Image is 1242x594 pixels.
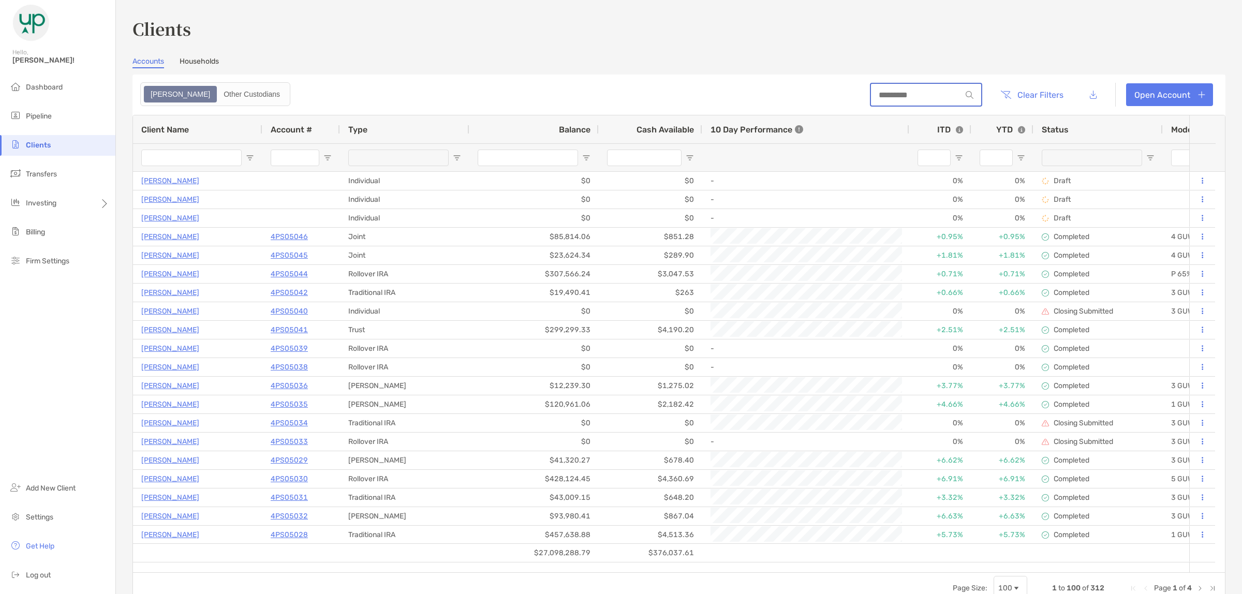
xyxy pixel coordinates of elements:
span: Log out [26,571,51,580]
div: $376,037.61 [599,544,702,562]
a: [PERSON_NAME] [141,379,199,392]
div: YTD [996,125,1025,135]
img: get-help icon [9,539,22,552]
div: $12,239.30 [469,377,599,395]
div: - [711,433,901,450]
div: 0% [971,339,1033,358]
div: $85,814.06 [469,228,599,246]
input: ITD Filter Input [918,150,951,166]
div: $851.28 [599,228,702,246]
div: 0% [971,358,1033,376]
a: 4PS05034 [271,417,308,429]
div: $4,190.20 [599,321,702,339]
p: 4PS05028 [271,528,308,541]
a: [PERSON_NAME] [141,286,199,299]
div: $4,513.36 [599,526,702,544]
a: [PERSON_NAME] [141,193,199,206]
div: $0 [469,209,599,227]
span: Firm Settings [26,257,69,265]
a: [PERSON_NAME] [141,398,199,411]
div: $0 [599,302,702,320]
div: Trust [340,321,469,339]
p: Completed [1054,325,1089,334]
p: [PERSON_NAME] [141,323,199,336]
p: [PERSON_NAME] [141,417,199,429]
div: Rollover IRA [340,470,469,488]
p: Closing Submitted [1054,437,1113,446]
div: $0 [469,190,599,209]
span: Billing [26,228,45,236]
div: $0 [599,433,702,451]
a: 4PS05029 [271,454,308,467]
span: Type [348,125,367,135]
a: Households [180,57,219,68]
div: $0 [599,414,702,432]
img: complete icon [1042,326,1049,334]
div: $0 [599,358,702,376]
div: [PERSON_NAME] [340,377,469,395]
p: Completed [1054,232,1089,241]
div: +4.66% [971,395,1033,413]
div: $678.40 [599,451,702,469]
div: +6.62% [909,451,971,469]
img: pipeline icon [9,109,22,122]
div: 0% [971,433,1033,451]
div: 0% [909,209,971,227]
a: [PERSON_NAME] [141,268,199,280]
div: ITD [937,125,963,135]
div: $120,961.06 [469,395,599,413]
img: input icon [966,91,973,99]
a: 4PS05046 [271,230,308,243]
div: 10 Day Performance [711,115,803,143]
img: logout icon [9,568,22,581]
div: $648.20 [599,488,702,507]
div: segmented control [140,82,290,106]
img: complete icon [1042,252,1049,259]
div: $19,490.41 [469,284,599,302]
div: +2.51% [909,321,971,339]
span: Investing [26,199,56,207]
p: [PERSON_NAME] [141,435,199,448]
div: [PERSON_NAME] [340,507,469,525]
img: draft icon [1042,215,1049,222]
p: 4PS05032 [271,510,308,523]
a: 4PS05044 [271,268,308,280]
a: 4PS05045 [271,249,308,262]
a: [PERSON_NAME] [141,249,199,262]
button: Clear Filters [993,83,1071,106]
button: Open Filter Menu [955,154,963,162]
div: +6.91% [971,470,1033,488]
div: $41,320.27 [469,451,599,469]
div: +0.71% [971,265,1033,283]
p: 4PS05036 [271,379,308,392]
img: complete icon [1042,513,1049,520]
img: complete icon [1042,271,1049,278]
div: $93,980.41 [469,507,599,525]
div: Traditional IRA [340,284,469,302]
p: Closing Submitted [1054,307,1113,316]
span: 1 [1052,584,1057,592]
a: 4PS05040 [271,305,308,318]
button: Open Filter Menu [453,154,461,162]
a: [PERSON_NAME] [141,528,199,541]
p: 4PS05031 [271,491,308,504]
img: complete icon [1042,289,1049,296]
div: $0 [469,172,599,190]
div: $428,124.45 [469,470,599,488]
img: closing submitted icon [1042,420,1049,427]
div: Traditional IRA [340,526,469,544]
a: [PERSON_NAME] [141,230,199,243]
p: Completed [1054,512,1089,521]
p: Completed [1054,474,1089,483]
span: Transfers [26,170,57,179]
span: Dashboard [26,83,63,92]
a: 4PS05038 [271,361,308,374]
div: Traditional IRA [340,414,469,432]
div: $1,275.02 [599,377,702,395]
a: [PERSON_NAME] [141,174,199,187]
